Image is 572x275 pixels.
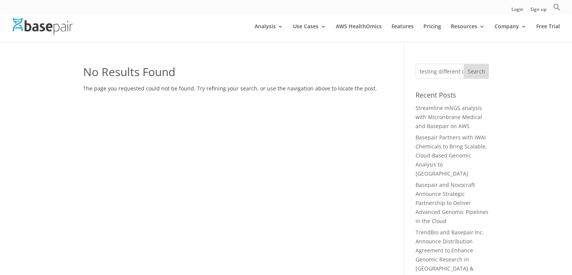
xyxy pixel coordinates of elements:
[255,24,283,41] a: Analysis
[83,64,382,84] h1: No Results Found
[416,134,487,177] a: Basepair Partners with IWAI Chemicals to Bring Scalable, Cloud-Based Genomic Analysis to [GEOGRAP...
[423,24,441,41] a: Pricing
[530,7,546,15] a: Sign up
[83,84,382,93] p: The page you requested could not be found. Try refining your search, or use the navigation above ...
[416,181,489,224] a: Basepair and Novocraft Announce Strategic Partnership to Deliver Advanced Genomic Pipelines in th...
[13,18,73,34] img: Basepair
[451,24,485,41] a: Resources
[495,24,526,41] a: Company
[416,104,482,130] a: Streamline mNGS analysis with Micronbrane Medical and Basepair on AWS
[293,24,326,41] a: Use Cases
[553,3,561,15] a: Search Icon Link
[553,3,561,11] svg: Search
[511,7,523,15] a: Login
[536,24,560,41] a: Free Trial
[391,24,414,41] a: Features
[336,24,382,41] a: AWS HealthOmics
[464,64,489,79] input: Search
[416,90,489,104] h4: Recent Posts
